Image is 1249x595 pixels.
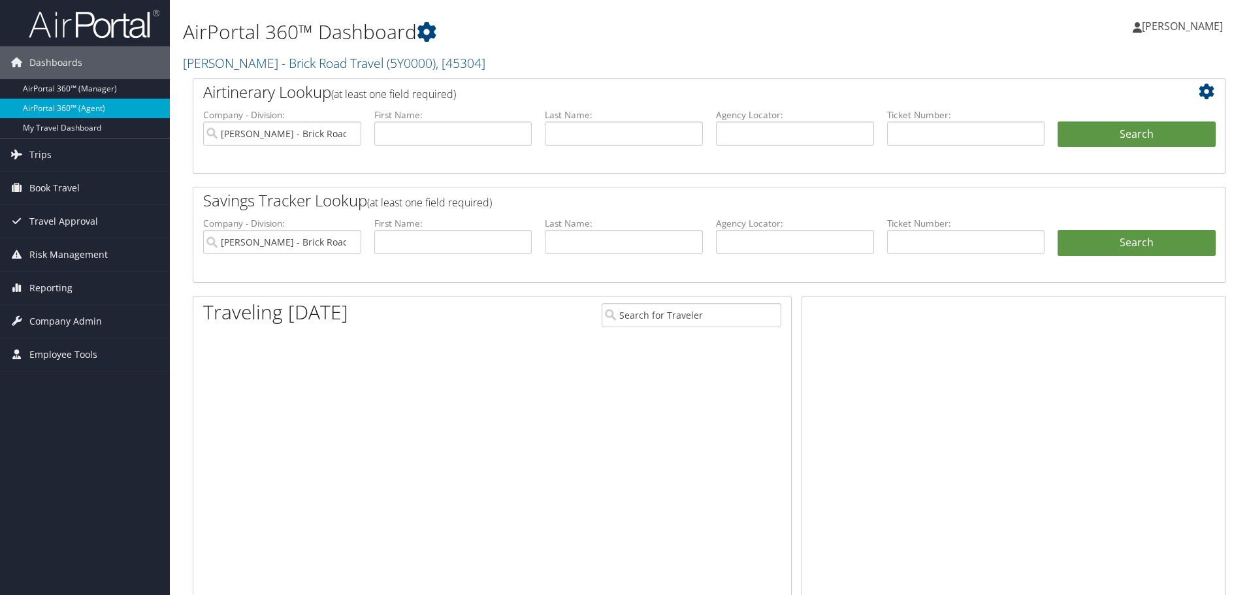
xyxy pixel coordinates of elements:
span: [PERSON_NAME] [1142,19,1223,33]
span: Company Admin [29,305,102,338]
a: [PERSON_NAME] - Brick Road Travel [183,54,485,72]
input: search accounts [203,230,361,254]
label: Ticket Number: [887,108,1045,121]
label: Company - Division: [203,217,361,230]
label: Agency Locator: [716,108,874,121]
h2: Airtinerary Lookup [203,81,1129,103]
h1: AirPortal 360™ Dashboard [183,18,885,46]
label: Agency Locator: [716,217,874,230]
label: First Name: [374,108,532,121]
label: Company - Division: [203,108,361,121]
label: Last Name: [545,217,703,230]
span: Risk Management [29,238,108,271]
input: Search for Traveler [602,303,781,327]
span: Dashboards [29,46,82,79]
span: Book Travel [29,172,80,204]
button: Search [1058,121,1216,148]
h2: Savings Tracker Lookup [203,189,1129,212]
label: First Name: [374,217,532,230]
label: Ticket Number: [887,217,1045,230]
img: airportal-logo.png [29,8,159,39]
span: Reporting [29,272,73,304]
label: Last Name: [545,108,703,121]
span: Employee Tools [29,338,97,371]
span: (at least one field required) [367,195,492,210]
a: Search [1058,230,1216,256]
a: [PERSON_NAME] [1133,7,1236,46]
span: Travel Approval [29,205,98,238]
span: , [ 45304 ] [436,54,485,72]
span: ( 5Y0000 ) [387,54,436,72]
h1: Traveling [DATE] [203,298,348,326]
span: (at least one field required) [331,87,456,101]
span: Trips [29,138,52,171]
